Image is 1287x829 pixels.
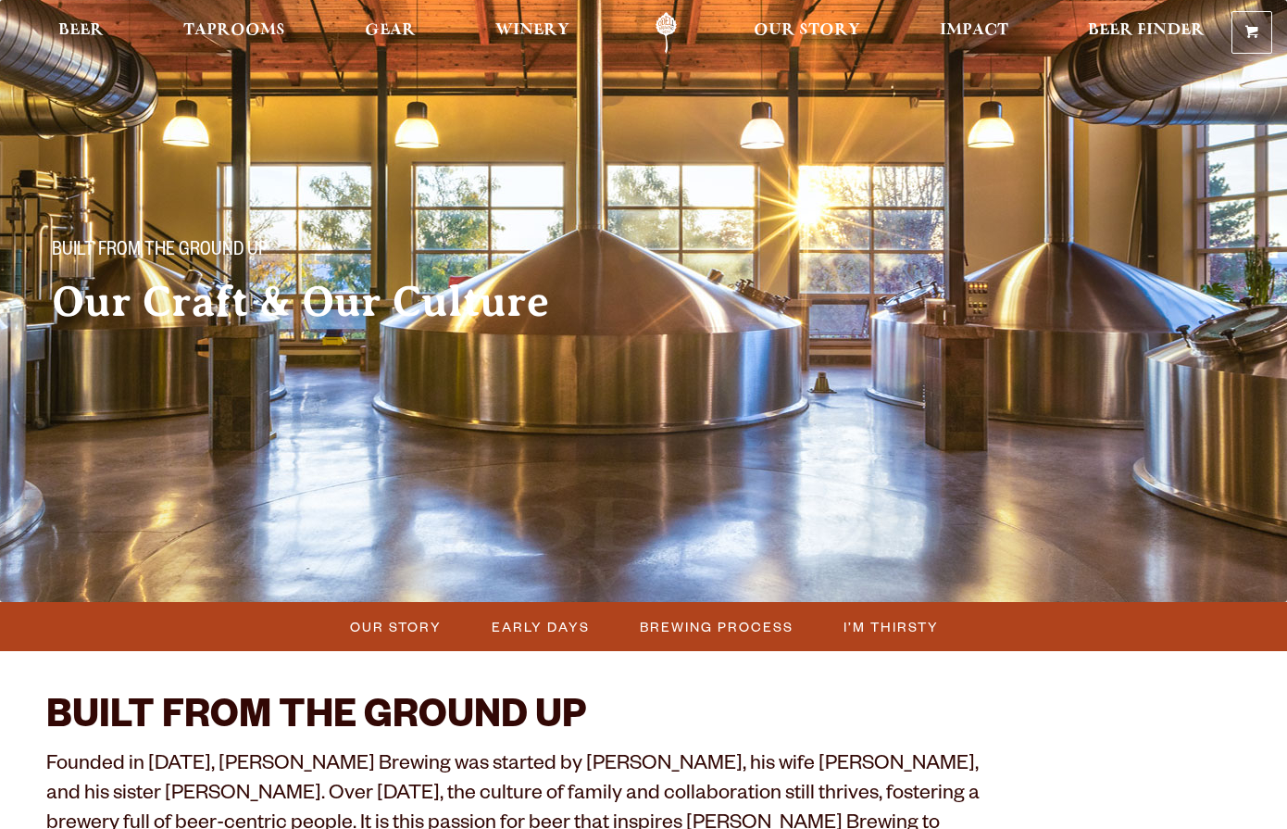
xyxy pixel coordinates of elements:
span: Brewing Process [640,613,793,640]
span: Beer [58,23,104,38]
a: Winery [483,12,581,54]
a: Odell Home [631,12,701,54]
a: Gear [353,12,428,54]
span: Our Story [754,23,860,38]
span: Impact [940,23,1008,38]
span: Beer Finder [1088,23,1205,38]
span: Taprooms [183,23,285,38]
a: Beer [46,12,116,54]
a: Taprooms [171,12,297,54]
a: Our Story [339,613,451,640]
span: Our Story [350,613,442,640]
a: I’m Thirsty [832,613,948,640]
span: I’m Thirsty [843,613,939,640]
a: Brewing Process [629,613,803,640]
h2: Our Craft & Our Culture [52,279,630,325]
h2: BUILT FROM THE GROUND UP [46,697,988,742]
span: Built From The Ground Up [52,240,268,264]
a: Early Days [481,613,599,640]
a: Impact [928,12,1020,54]
span: Winery [495,23,569,38]
a: Our Story [742,12,872,54]
a: Beer Finder [1076,12,1217,54]
span: Early Days [492,613,590,640]
span: Gear [365,23,416,38]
